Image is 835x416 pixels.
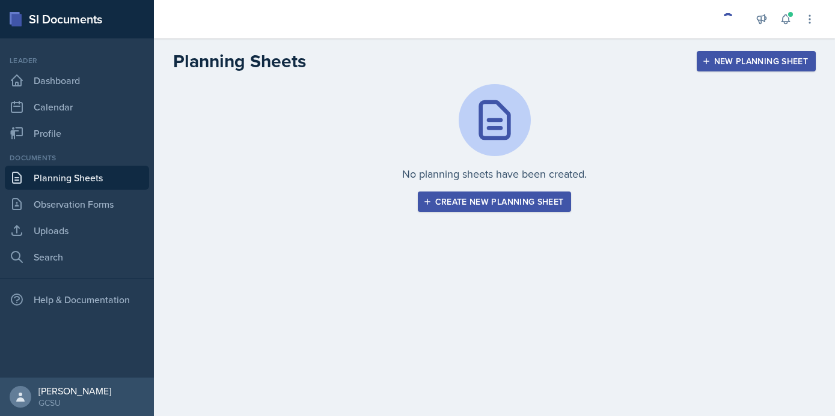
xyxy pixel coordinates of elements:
[5,68,149,92] a: Dashboard
[705,56,808,66] div: New Planning Sheet
[5,192,149,216] a: Observation Forms
[426,197,564,206] div: Create new planning sheet
[5,288,149,312] div: Help & Documentation
[5,55,149,66] div: Leader
[38,397,111,409] div: GCSU
[5,245,149,269] a: Search
[5,95,149,119] a: Calendar
[173,50,306,72] h2: Planning Sheets
[5,152,149,163] div: Documents
[402,166,587,182] p: No planning sheets have been created.
[5,121,149,145] a: Profile
[5,166,149,190] a: Planning Sheets
[38,385,111,397] div: [PERSON_NAME]
[697,51,816,71] button: New Planning Sheet
[418,191,572,212] button: Create new planning sheet
[5,219,149,243] a: Uploads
